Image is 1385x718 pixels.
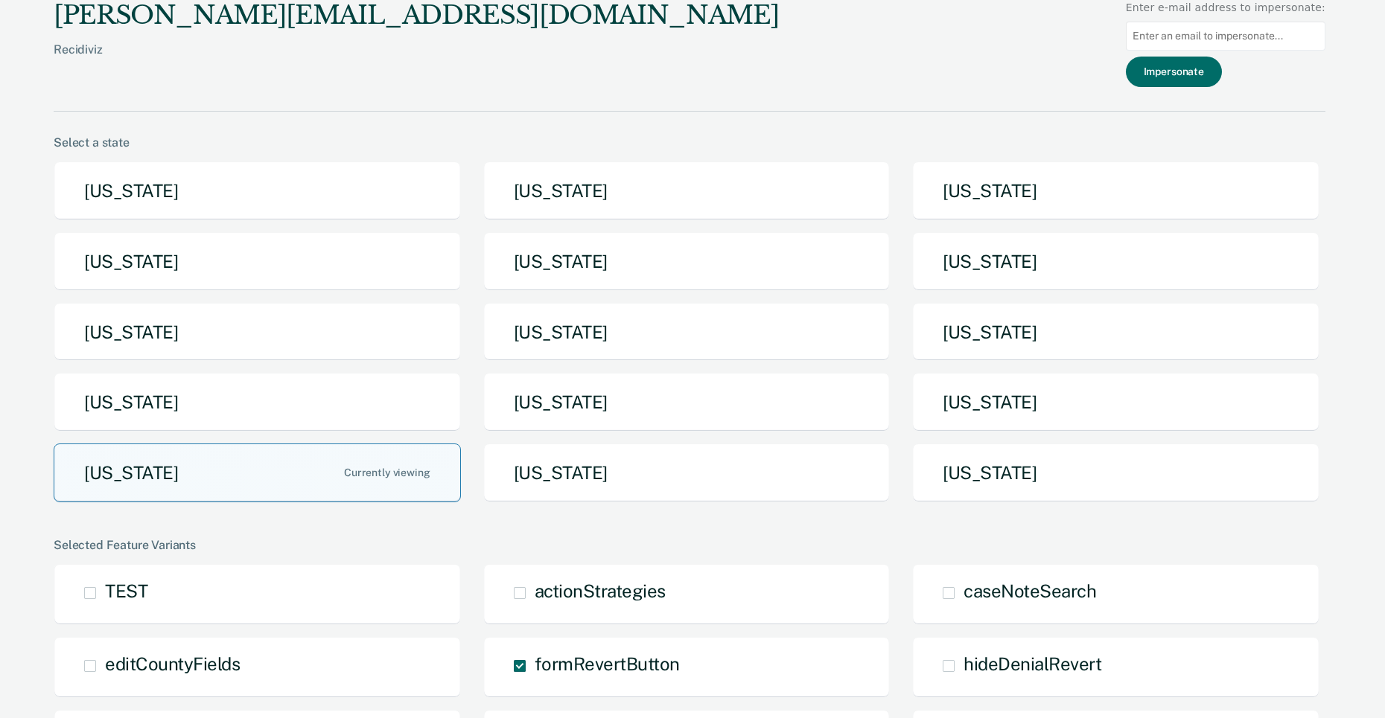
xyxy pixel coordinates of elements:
button: [US_STATE] [912,443,1319,502]
span: TEST [105,580,147,601]
div: Recidiviz [54,42,779,80]
button: [US_STATE] [54,161,461,220]
div: Select a state [54,135,1325,150]
button: [US_STATE] [54,373,461,432]
button: [US_STATE] [483,232,891,291]
span: editCountyFields [105,653,240,674]
span: hideDenialRevert [964,653,1101,674]
button: [US_STATE] [483,443,891,502]
button: [US_STATE] [912,161,1319,220]
button: [US_STATE] [483,161,891,220]
button: [US_STATE] [54,232,461,291]
button: [US_STATE] [912,303,1319,362]
button: [US_STATE] [483,303,891,362]
button: [US_STATE] [483,373,891,432]
input: Enter an email to impersonate... [1126,22,1325,51]
span: formRevertButton [535,653,680,674]
div: Selected Feature Variants [54,538,1325,552]
button: [US_STATE] [912,373,1319,432]
span: actionStrategies [535,580,666,601]
span: caseNoteSearch [964,580,1096,601]
button: [US_STATE] [912,232,1319,291]
button: [US_STATE] [54,443,461,502]
button: [US_STATE] [54,303,461,362]
button: Impersonate [1126,57,1222,87]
